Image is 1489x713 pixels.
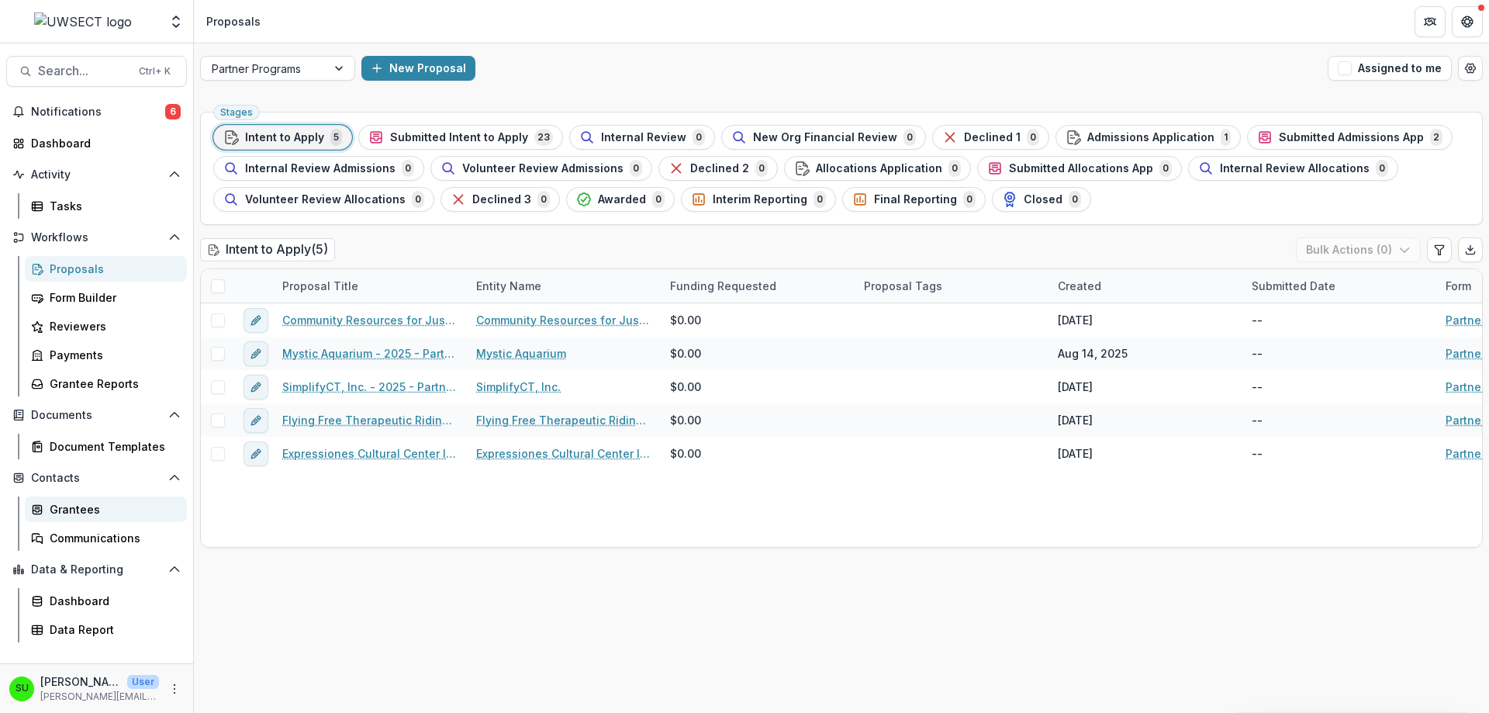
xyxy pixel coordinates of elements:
[537,191,550,208] span: 0
[282,312,458,328] a: Community Resources for Justice - 2025 - Partner Program Intent to Apply
[1009,162,1153,175] span: Submitted Allocations App
[330,129,342,146] span: 5
[1252,379,1263,395] div: --
[630,160,642,177] span: 0
[31,409,162,422] span: Documents
[50,198,174,214] div: Tasks
[50,438,174,455] div: Document Templates
[476,312,651,328] a: Community Resources for Justice
[476,412,651,428] a: Flying Free Therapeutic Riding Center, Inc.
[964,131,1021,144] span: Declined 1
[681,187,836,212] button: Interim Reporting0
[25,193,187,219] a: Tasks
[670,445,701,462] span: $0.00
[1055,125,1241,150] button: Admissions Application1
[670,412,701,428] span: $0.00
[693,129,705,146] span: 0
[855,269,1049,303] div: Proposal Tags
[6,403,187,427] button: Open Documents
[273,278,368,294] div: Proposal Title
[245,193,406,206] span: Volunteer Review Allocations
[476,379,561,395] a: SimplifyCT, Inc.
[874,193,957,206] span: Final Reporting
[50,621,174,638] div: Data Report
[1058,312,1093,328] div: [DATE]
[1087,131,1214,144] span: Admissions Application
[245,162,396,175] span: Internal Review Admissions
[816,162,942,175] span: Allocations Application
[361,56,475,81] button: New Proposal
[440,187,560,212] button: Declined 30
[462,162,624,175] span: Volunteer Review Admissions
[31,106,165,119] span: Notifications
[1252,345,1263,362] div: --
[652,191,665,208] span: 0
[670,312,701,328] span: $0.00
[31,168,162,182] span: Activity
[244,408,268,433] button: edit
[1242,269,1436,303] div: Submitted Date
[1058,379,1093,395] div: [DATE]
[412,191,424,208] span: 0
[721,125,926,150] button: New Org Financial Review0
[1452,6,1483,37] button: Get Help
[1252,445,1263,462] div: --
[165,680,184,698] button: More
[1159,160,1172,177] span: 0
[1296,237,1421,262] button: Bulk Actions (0)
[50,318,174,334] div: Reviewers
[38,64,130,78] span: Search...
[1430,129,1442,146] span: 2
[40,673,121,690] p: [PERSON_NAME]
[282,412,458,428] a: Flying Free Therapeutic Riding Center, Inc. - 2025 - Partner Program Intent to Apply
[1458,237,1483,262] button: Export table data
[50,530,174,546] div: Communications
[1058,445,1093,462] div: [DATE]
[390,131,528,144] span: Submitted Intent to Apply
[273,269,467,303] div: Proposal Title
[25,497,187,522] a: Grantees
[1049,269,1242,303] div: Created
[6,557,187,582] button: Open Data & Reporting
[206,13,261,29] div: Proposals
[282,445,458,462] a: Expressiones Cultural Center Inc - 2025 - Partner Program Intent to Apply
[1049,278,1111,294] div: Created
[467,269,661,303] div: Entity Name
[136,63,174,80] div: Ctrl + K
[358,125,563,150] button: Submitted Intent to Apply23
[213,187,434,212] button: Volunteer Review Allocations0
[1427,237,1452,262] button: Edit table settings
[1458,56,1483,81] button: Open table manager
[50,347,174,363] div: Payments
[213,125,352,150] button: Intent to Apply5
[213,156,424,181] button: Internal Review Admissions0
[200,238,335,261] h2: Intent to Apply ( 5 )
[165,104,181,119] span: 6
[31,231,162,244] span: Workflows
[992,187,1091,212] button: Closed0
[50,261,174,277] div: Proposals
[1220,162,1370,175] span: Internal Review Allocations
[25,342,187,368] a: Payments
[31,472,162,485] span: Contacts
[16,684,29,694] div: Scott Umbel
[1058,345,1128,362] div: Aug 14, 2025
[601,131,686,144] span: Internal Review
[402,160,414,177] span: 0
[34,12,132,31] img: UWSECT logo
[569,125,715,150] button: Internal Review0
[690,162,749,175] span: Declined 2
[977,156,1182,181] button: Submitted Allocations App0
[282,345,458,362] a: Mystic Aquarium - 2025 - Partner Program Intent to Apply
[40,690,159,704] p: [PERSON_NAME][EMAIL_ADDRESS][PERSON_NAME][DOMAIN_NAME]
[6,130,187,156] a: Dashboard
[855,278,952,294] div: Proposal Tags
[244,375,268,400] button: edit
[963,191,976,208] span: 0
[25,313,187,339] a: Reviewers
[1024,193,1062,206] span: Closed
[1252,312,1263,328] div: --
[467,278,551,294] div: Entity Name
